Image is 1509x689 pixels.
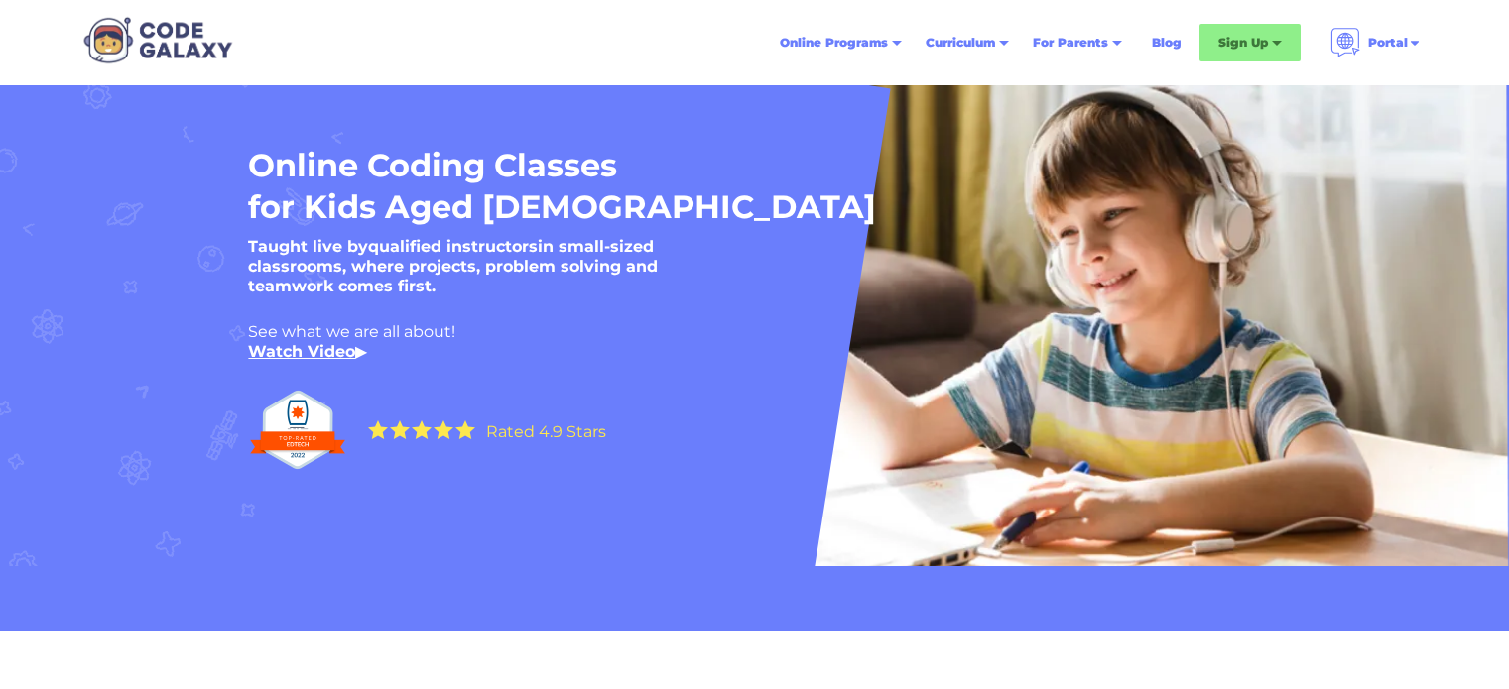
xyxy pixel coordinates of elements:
[368,420,388,439] img: Yellow Star - the Code Galaxy
[1140,25,1194,60] a: Blog
[780,33,888,53] div: Online Programs
[486,424,606,440] div: Rated 4.9 Stars
[368,237,538,256] strong: qualified instructors
[914,25,1021,60] div: Curriculum
[926,33,995,53] div: Curriculum
[1033,33,1108,53] div: For Parents
[455,420,475,439] img: Yellow Star - the Code Galaxy
[248,322,1200,362] div: See what we are all about! ‍ ▶
[248,237,744,296] h5: Taught live by in small-sized classrooms, where projects, problem solving and teamwork comes first.
[248,382,347,478] img: Top Rated edtech company
[412,420,432,439] img: Yellow Star - the Code Galaxy
[1021,25,1134,60] div: For Parents
[1199,24,1301,61] div: Sign Up
[390,420,410,439] img: Yellow Star - the Code Galaxy
[1319,20,1434,65] div: Portal
[768,25,914,60] div: Online Programs
[1218,33,1268,53] div: Sign Up
[1368,33,1408,53] div: Portal
[248,342,355,361] a: Watch Video
[248,145,1105,227] h1: Online Coding Classes for Kids Aged [DEMOGRAPHIC_DATA]
[434,420,453,439] img: Yellow Star - the Code Galaxy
